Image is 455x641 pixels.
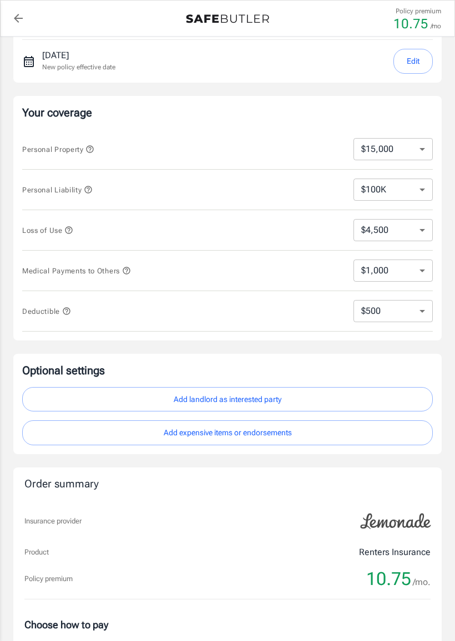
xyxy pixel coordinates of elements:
a: back to quotes [7,7,29,29]
button: Add landlord as interested party [22,387,433,412]
span: Personal Liability [22,186,93,194]
button: Personal Liability [22,183,93,196]
img: Back to quotes [186,14,269,23]
p: [DATE] [42,49,115,62]
span: 10.75 [366,568,411,590]
svg: New policy start date [22,55,36,68]
button: Add expensive items or endorsements [22,420,433,445]
p: /mo [431,21,441,31]
p: 10.75 [393,17,428,30]
span: Medical Payments to Others [22,267,131,275]
p: Choose how to pay [24,617,431,632]
button: Personal Property [22,143,94,156]
button: Deductible [22,304,71,318]
p: Insurance provider [24,516,82,527]
p: Renters Insurance [359,546,431,559]
p: New policy effective date [42,62,115,72]
div: Order summary [24,476,431,492]
p: Product [24,547,49,558]
span: Deductible [22,307,71,316]
p: Your coverage [22,105,433,120]
button: Edit [393,49,433,74]
p: Optional settings [22,363,433,378]
img: Lemonade [354,506,437,537]
span: Loss of Use [22,226,73,235]
span: /mo. [413,574,431,590]
button: Loss of Use [22,223,73,237]
span: Personal Property [22,145,94,154]
p: Policy premium [24,573,73,584]
p: Policy premium [396,6,441,16]
button: Medical Payments to Others [22,264,131,277]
